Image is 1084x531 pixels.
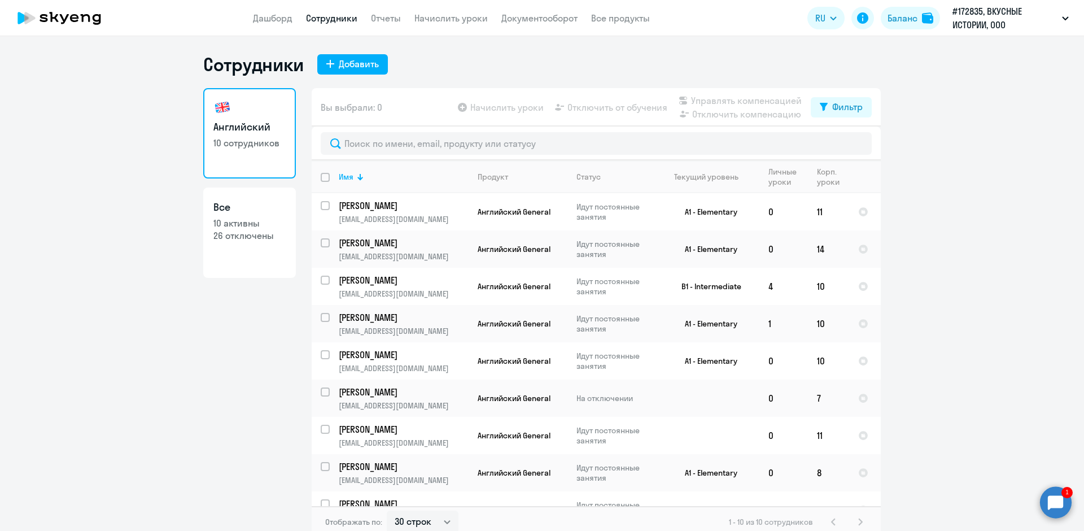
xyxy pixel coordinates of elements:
[759,417,808,454] td: 0
[478,281,550,291] span: Английский General
[339,363,468,373] p: [EMAIL_ADDRESS][DOMAIN_NAME]
[203,188,296,278] a: Все10 активны26 отключены
[768,167,807,187] div: Личные уроки
[339,386,466,398] p: [PERSON_NAME]
[759,305,808,342] td: 1
[478,319,550,329] span: Английский General
[339,214,468,224] p: [EMAIL_ADDRESS][DOMAIN_NAME]
[808,342,849,380] td: 10
[478,172,508,182] div: Продукт
[952,5,1057,32] p: #172835, ВКУСНЫЕ ИСТОРИИ, ООО
[654,268,759,305] td: B1 - Intermediate
[478,393,550,403] span: Английский General
[339,199,466,212] p: [PERSON_NAME]
[808,380,849,417] td: 7
[654,305,759,342] td: A1 - Elementary
[576,172,654,182] div: Статус
[576,276,654,297] p: Идут постоянные занятия
[501,12,578,24] a: Документооборот
[339,274,466,286] p: [PERSON_NAME]
[674,172,738,182] div: Текущий уровень
[576,425,654,446] p: Идут постоянные занятия
[317,54,388,75] button: Добавить
[759,380,808,417] td: 0
[478,244,550,254] span: Английский General
[654,230,759,268] td: A1 - Elementary
[213,229,286,242] p: 26 отключены
[808,417,849,454] td: 11
[339,172,468,182] div: Имя
[576,500,654,520] p: Идут постоянные занятия
[576,239,654,259] p: Идут постоянные занятия
[339,498,468,510] a: [PERSON_NAME]
[339,349,466,361] p: [PERSON_NAME]
[478,430,550,441] span: Английский General
[808,268,849,305] td: 10
[339,438,468,448] p: [EMAIL_ADDRESS][DOMAIN_NAME]
[478,505,550,515] span: Английский General
[759,491,808,529] td: 0
[759,193,808,230] td: 0
[339,460,468,473] a: [PERSON_NAME]
[808,230,849,268] td: 14
[808,491,849,529] td: 8
[213,217,286,229] p: 10 активны
[815,11,825,25] span: RU
[888,11,917,25] div: Баланс
[759,454,808,491] td: 0
[817,167,849,187] div: Корп. уроки
[576,463,654,483] p: Идут постоянные занятия
[654,491,759,529] td: B2 - Upper-Intermediate
[339,199,468,212] a: [PERSON_NAME]
[339,386,468,398] a: [PERSON_NAME]
[213,98,231,116] img: english
[478,172,567,182] div: Продукт
[339,423,466,436] p: [PERSON_NAME]
[881,7,940,29] button: Балансbalance
[663,172,759,182] div: Текущий уровень
[321,101,382,114] span: Вы выбрали: 0
[325,517,382,527] span: Отображать по:
[768,167,797,187] div: Личные уроки
[591,12,650,24] a: Все продукты
[729,517,813,527] span: 1 - 10 из 10 сотрудников
[371,12,401,24] a: Отчеты
[759,268,808,305] td: 4
[213,137,286,149] p: 10 сотрудников
[321,132,872,155] input: Поиск по имени, email, продукту или статусу
[576,351,654,371] p: Идут постоянные занятия
[339,460,466,473] p: [PERSON_NAME]
[339,423,468,436] a: [PERSON_NAME]
[339,237,468,249] a: [PERSON_NAME]
[339,172,353,182] div: Имя
[576,314,654,334] p: Идут постоянные занятия
[339,289,468,299] p: [EMAIL_ADDRESS][DOMAIN_NAME]
[339,311,468,324] a: [PERSON_NAME]
[253,12,292,24] a: Дашборд
[478,468,550,478] span: Английский General
[576,172,601,182] div: Статус
[306,12,357,24] a: Сотрудники
[817,167,840,187] div: Корп. уроки
[759,230,808,268] td: 0
[213,120,286,134] h3: Английский
[922,12,933,24] img: balance
[213,200,286,215] h3: Все
[654,342,759,380] td: A1 - Elementary
[339,311,466,324] p: [PERSON_NAME]
[203,53,304,76] h1: Сотрудники
[339,349,468,361] a: [PERSON_NAME]
[339,475,468,485] p: [EMAIL_ADDRESS][DOMAIN_NAME]
[759,342,808,380] td: 0
[811,97,872,117] button: Фильтр
[654,454,759,491] td: A1 - Elementary
[832,100,863,114] div: Фильтр
[339,498,466,510] p: [PERSON_NAME]
[947,5,1074,32] button: #172835, ВКУСНЫЕ ИСТОРИИ, ООО
[339,57,379,71] div: Добавить
[808,454,849,491] td: 8
[339,401,468,411] p: [EMAIL_ADDRESS][DOMAIN_NAME]
[339,251,468,262] p: [EMAIL_ADDRESS][DOMAIN_NAME]
[576,393,654,403] p: На отключении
